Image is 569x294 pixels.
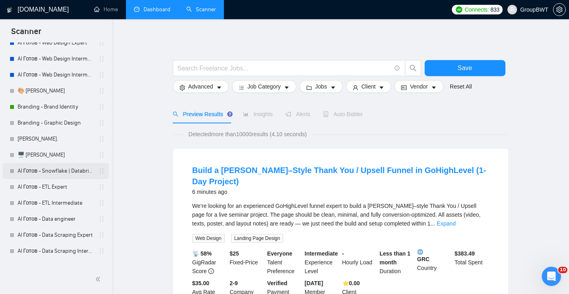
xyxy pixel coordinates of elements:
span: notification [285,111,291,117]
div: GigRadar Score [191,249,228,276]
span: holder [98,232,105,238]
span: Advanced [188,82,213,91]
span: folder [306,85,312,91]
span: caret-down [284,85,289,91]
b: Verified [267,280,287,286]
span: user [509,7,515,12]
span: Vendor [410,82,427,91]
span: caret-down [330,85,336,91]
span: robot [323,111,329,117]
span: Save [457,63,472,73]
button: setting [553,3,566,16]
div: Total Spent [453,249,491,276]
span: search [173,111,178,117]
a: searchScanner [186,6,216,13]
a: AI Готов - ETL Intermediate [18,195,94,211]
span: holder [98,152,105,158]
button: Save [425,60,505,76]
span: holder [98,88,105,94]
a: 🖥️ [PERSON_NAME] [18,147,94,163]
span: Detected more than 10000 results (4.10 seconds) [183,130,312,139]
span: info-circle [208,268,214,274]
div: Experience Level [303,249,341,276]
span: caret-down [379,85,384,91]
span: caret-down [216,85,222,91]
a: dashboardDashboard [134,6,170,13]
span: Web Design [192,234,225,243]
div: Tooltip anchor [226,111,234,118]
a: 🎨 [PERSON_NAME] [18,83,94,99]
span: Jobs [315,82,327,91]
span: Connects: [465,5,489,14]
div: We’re looking for an experienced GoHighLevel funnel expert to build a Russell Brunson–style Thank... [192,201,489,228]
a: Build a [PERSON_NAME]–Style Thank You / Upsell Funnel in GoHighLevel (1-Day Project) [192,166,486,186]
a: Мануально 3к Data Scraping [18,259,94,275]
span: caret-down [431,85,437,91]
span: Auto Bidder [323,111,363,117]
span: ... [431,220,435,227]
span: search [405,64,421,72]
a: Expand [437,220,455,227]
span: Alerts [285,111,310,117]
a: AI Готов - Data engineer [18,211,94,227]
b: GRC [417,249,451,262]
span: setting [553,6,565,13]
div: Duration [378,249,415,276]
span: double-left [95,275,103,283]
span: holder [98,104,105,110]
a: AI Готов - Data Scraping Expert [18,227,94,243]
span: Landing Page Design [231,234,284,243]
a: Branding - Graphic Design [18,115,94,131]
div: 6 minutes ago [192,187,489,197]
img: upwork-logo.png [456,6,462,13]
span: Insights [243,111,273,117]
a: AI Готов - Web Design Intermediate минус Developer [18,51,94,67]
span: Client [361,82,376,91]
span: holder [98,40,105,46]
b: $ 383.49 [455,250,475,257]
button: barsJob Categorycaret-down [232,80,296,93]
span: bars [239,85,244,91]
a: AI Готов - ETL Expert [18,179,94,195]
b: Everyone [267,250,292,257]
b: - [342,250,344,257]
button: userClientcaret-down [346,80,391,93]
span: info-circle [395,66,400,71]
span: We’re looking for an experienced GoHighLevel funnel expert to build a [PERSON_NAME]–style Thank Y... [192,203,481,227]
img: logo [7,4,12,16]
a: Reset All [450,82,472,91]
input: Search Freelance Jobs... [178,63,391,73]
span: idcard [401,85,407,91]
div: Hourly Load [341,249,378,276]
a: setting [553,6,566,13]
button: folderJobscaret-down [299,80,343,93]
span: holder [98,184,105,190]
b: 2-9 [230,280,238,286]
b: Intermediate [305,250,338,257]
a: AI Готов - Data Scraping Intermediate [18,243,94,259]
div: Fixed-Price [228,249,266,276]
span: Job Category [248,82,281,91]
a: AI Готов - Web Design Intermediate минус Development [18,67,94,83]
span: holder [98,216,105,222]
button: search [405,60,421,76]
span: holder [98,136,105,142]
a: AI Готов - Snowflake | Databricks [18,163,94,179]
div: Country [415,249,453,276]
iframe: Intercom live chat [542,267,561,286]
b: [DATE] [305,280,323,286]
a: Branding - Brand Identity [18,99,94,115]
a: AI Готов - Web Design Expert [18,35,94,51]
img: 🌐 [417,249,423,255]
a: homeHome [94,6,118,13]
b: $35.00 [192,280,210,286]
span: holder [98,264,105,270]
span: holder [98,56,105,62]
b: $ 25 [230,250,239,257]
span: 10 [558,267,567,273]
span: Scanner [5,26,48,42]
span: Preview Results [173,111,230,117]
span: area-chart [243,111,249,117]
b: 📡 58% [192,250,212,257]
button: idcardVendorcaret-down [394,80,443,93]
